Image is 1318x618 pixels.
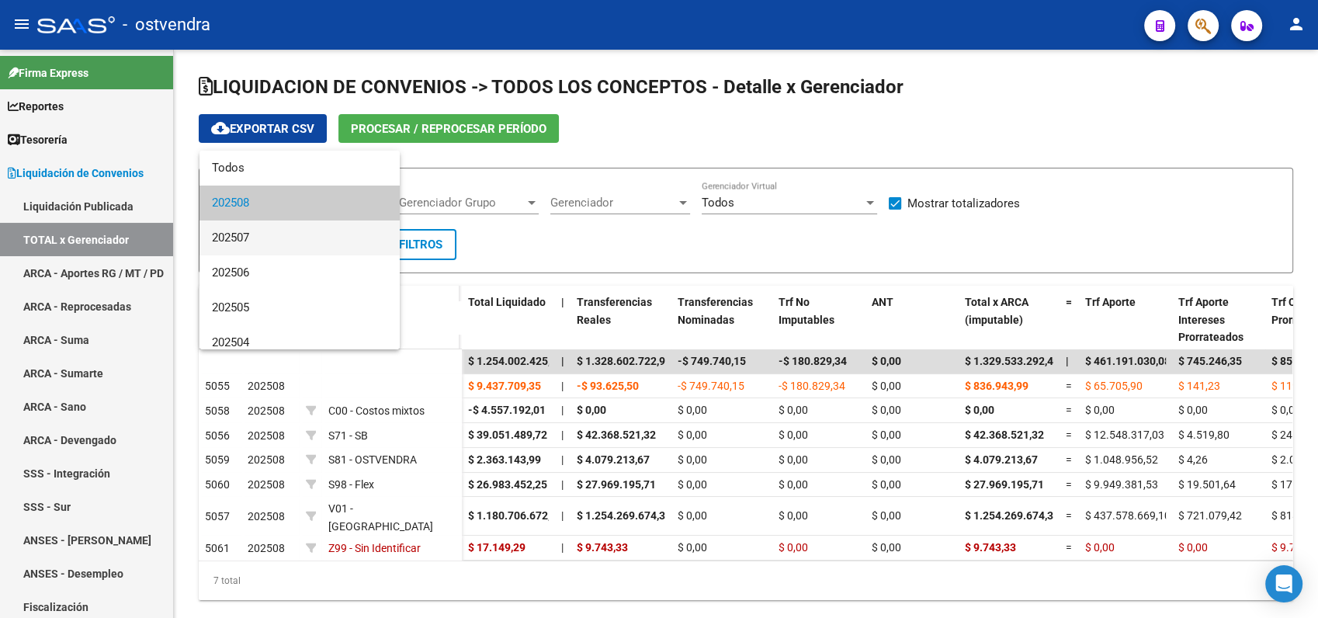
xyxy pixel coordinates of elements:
[1265,565,1302,602] div: Open Intercom Messenger
[212,220,387,255] span: 202507
[212,151,387,186] span: Todos
[212,186,387,220] span: 202508
[212,255,387,290] span: 202506
[212,325,387,360] span: 202504
[212,290,387,325] span: 202505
